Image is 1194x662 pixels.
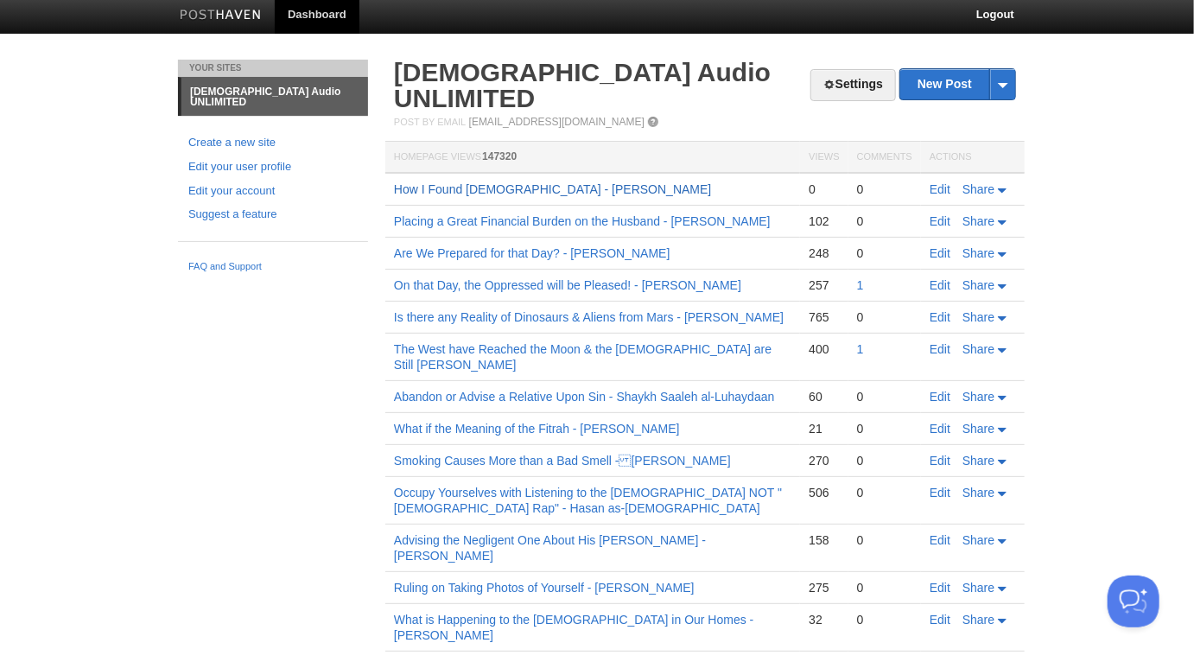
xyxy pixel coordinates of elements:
a: Are We Prepared for that Day? - [PERSON_NAME] [394,246,670,260]
div: 0 [857,309,912,325]
a: Abandon or Advise a Relative Upon Sin - Shaykh Saaleh al-Luhaydaan [394,390,775,404]
a: FAQ and Support [188,259,358,275]
div: 400 [809,341,839,357]
a: Ruling on Taking Photos of Yourself - [PERSON_NAME] [394,581,695,595]
th: Actions [921,142,1025,174]
a: Edit your user profile [188,158,358,176]
iframe: Help Scout Beacon - Open [1108,576,1159,627]
span: 147320 [482,150,517,162]
div: 32 [809,612,839,627]
a: What is Happening to the [DEMOGRAPHIC_DATA] in Our Homes - [PERSON_NAME] [394,613,754,642]
div: 270 [809,453,839,468]
a: Smoking Causes More than a Bad Smell - [PERSON_NAME] [394,454,731,468]
span: Share [962,486,994,500]
div: 0 [857,580,912,595]
a: Suggest a feature [188,206,358,224]
span: Share [962,246,994,260]
a: Edit [930,613,950,627]
a: [DEMOGRAPHIC_DATA] Audio UNLIMITED [181,78,368,116]
div: 0 [857,213,912,229]
a: How I Found [DEMOGRAPHIC_DATA] - [PERSON_NAME] [394,182,711,196]
a: Placing a Great Financial Burden on the Husband - [PERSON_NAME] [394,214,771,228]
a: Edit [930,214,950,228]
a: Is there any Reality of Dinosaurs & Aliens from Mars - [PERSON_NAME] [394,310,784,324]
span: Share [962,613,994,627]
a: Advising the Negligent One About His [PERSON_NAME] - [PERSON_NAME] [394,533,706,563]
a: Settings [810,69,896,101]
th: Comments [848,142,921,174]
a: Edit [930,390,950,404]
span: Share [962,310,994,324]
img: Posthaven-bar [180,10,262,22]
li: Your Sites [178,60,368,77]
a: 1 [857,278,864,292]
span: Share [962,278,994,292]
div: 21 [809,421,839,436]
div: 0 [857,181,912,197]
a: Occupy Yourselves with Listening to the [DEMOGRAPHIC_DATA] NOT "[DEMOGRAPHIC_DATA] Rap" - Hasan a... [394,486,782,515]
a: Edit [930,486,950,500]
span: Share [962,390,994,404]
div: 0 [857,485,912,500]
th: Views [800,142,848,174]
a: Edit [930,182,950,196]
span: Share [962,182,994,196]
a: Edit your account [188,182,358,201]
a: Create a new site [188,134,358,152]
span: Share [962,454,994,468]
a: Edit [930,310,950,324]
a: Edit [930,278,950,292]
a: Edit [930,581,950,595]
span: Share [962,342,994,356]
a: 1 [857,342,864,356]
a: The West have Reached the Moon & the [DEMOGRAPHIC_DATA] are Still [PERSON_NAME] [394,342,772,372]
span: Post by Email [394,117,466,127]
th: Homepage Views [385,142,800,174]
div: 60 [809,389,839,404]
div: 275 [809,580,839,595]
a: Edit [930,422,950,436]
div: 506 [809,485,839,500]
div: 257 [809,277,839,293]
a: On that Day, the Oppressed will be Pleased! - [PERSON_NAME] [394,278,741,292]
a: [EMAIL_ADDRESS][DOMAIN_NAME] [469,116,645,128]
div: 0 [857,389,912,404]
div: 765 [809,309,839,325]
a: Edit [930,342,950,356]
a: What if the Meaning of the Fitrah - [PERSON_NAME] [394,422,680,436]
span: Share [962,214,994,228]
a: Edit [930,246,950,260]
div: 102 [809,213,839,229]
div: 0 [857,453,912,468]
a: [DEMOGRAPHIC_DATA] Audio UNLIMITED [394,58,771,112]
div: 248 [809,245,839,261]
div: 0 [857,532,912,548]
div: 0 [857,612,912,627]
div: 0 [809,181,839,197]
span: Share [962,581,994,595]
div: 158 [809,532,839,548]
a: Edit [930,454,950,468]
a: Edit [930,533,950,547]
div: 0 [857,421,912,436]
span: Share [962,533,994,547]
span: Share [962,422,994,436]
div: 0 [857,245,912,261]
a: New Post [900,69,1015,99]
